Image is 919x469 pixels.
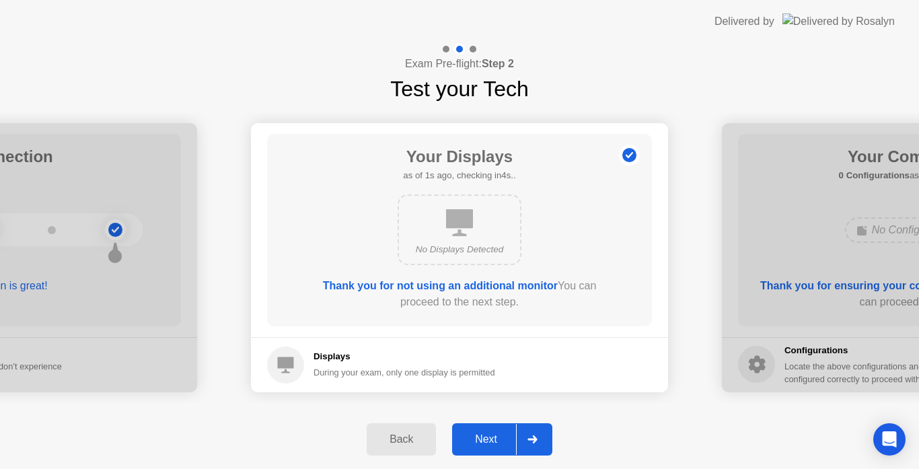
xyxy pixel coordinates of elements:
[403,145,515,169] h1: Your Displays
[405,56,514,72] h4: Exam Pre-flight:
[452,423,552,456] button: Next
[403,169,515,182] h5: as of 1s ago, checking in4s..
[371,433,432,445] div: Back
[367,423,436,456] button: Back
[410,243,509,256] div: No Displays Detected
[782,13,895,29] img: Delivered by Rosalyn
[323,280,558,291] b: Thank you for not using an additional monitor
[873,423,906,456] div: Open Intercom Messenger
[314,366,495,379] div: During your exam, only one display is permitted
[314,350,495,363] h5: Displays
[456,433,516,445] div: Next
[714,13,774,30] div: Delivered by
[482,58,514,69] b: Step 2
[305,278,614,310] div: You can proceed to the next step.
[390,73,529,105] h1: Test your Tech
